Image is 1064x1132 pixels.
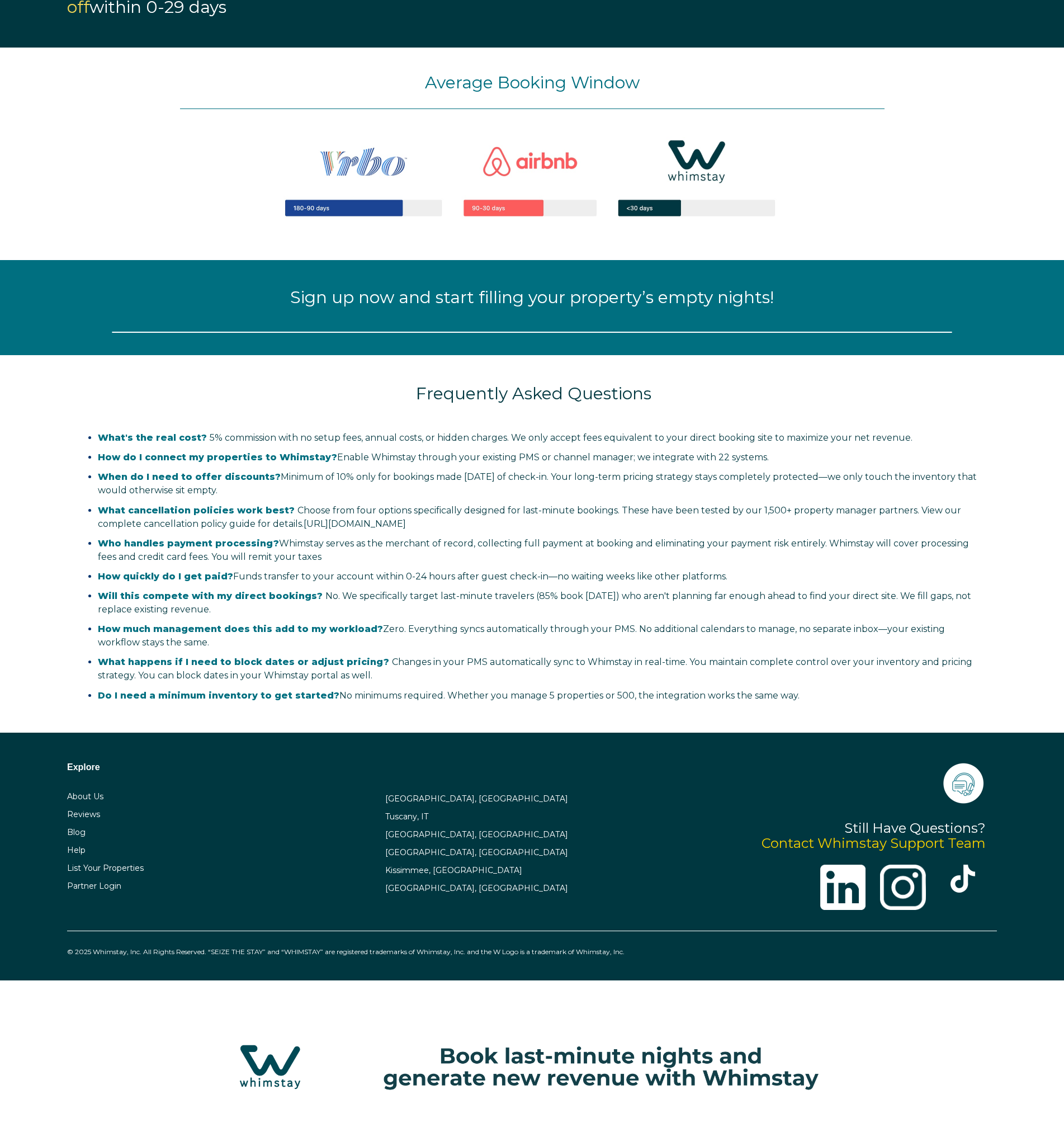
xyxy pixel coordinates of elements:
span: Sign up now and start filling your property’s empty nights! [290,287,774,308]
img: tik-tok [949,865,977,893]
span: Frequently Asked Questions [416,383,651,404]
span: Zero. Everything syncs automatically through your PMS. No additional calendars to manage, no sepa... [98,624,945,648]
span: Still Have Questions? [844,820,986,836]
span: only for bookings made [DATE] of check-in. Your long-term pricing strategy stays completely prote... [98,471,977,496]
span: No minimums required. Whether you manage 5 properties or 500, the integration works the same way. [98,690,800,701]
strong: Do I need a minimum inventory to get started? [98,690,339,701]
strong: Who handles payment processing? [98,538,279,549]
strong: How do I connect my properties to Whimstay? [98,452,337,463]
img: linkedin-logo [820,865,866,910]
strong: When do I need to offer discounts? [98,471,281,482]
img: Hubspot header for SSOB (4) [191,1031,873,1103]
span: Explore [67,762,100,772]
img: instagram [880,865,925,910]
a: Contact Whimstay Support Team [762,835,986,851]
a: List Your Properties [67,863,144,873]
span: © 2025 Whimstay, Inc. All Rights Reserved. “SEIZE THE STAY” and “WHIMSTAY” are registered tradema... [67,947,625,956]
span: Whimstay serves as the merchant of record, collecting full payment at booking and eliminating you... [98,538,969,562]
a: Blog [67,827,86,837]
img: icons-21 [941,761,986,805]
a: Help [67,845,86,855]
span: What happens if I need to block dates or adjust pricing? [98,657,389,667]
span: Enable Whimstay through your existing PMS or channel manager; we integrate with 22 systems. [98,452,769,463]
a: Tuscany, IT [385,812,428,822]
span: What's the real cost? [98,432,207,443]
a: Kissimmee, [GEOGRAPHIC_DATA] [385,865,522,875]
strong: How quickly do I get paid? [98,571,233,582]
span: Changes in your PMS automatically sync to Whimstay in real-time. You maintain complete control ov... [98,657,972,681]
a: [GEOGRAPHIC_DATA], [GEOGRAPHIC_DATA] [385,883,568,893]
span: What cancellation policies work best? [98,505,295,516]
a: Reviews [67,809,100,819]
strong: How much management does this add to my workload? [98,624,383,634]
a: About Us [67,791,103,801]
span: No. We specifically target last-minute travelers (85% book [DATE]) who aren't planning far enough... [98,591,971,615]
a: [GEOGRAPHIC_DATA], [GEOGRAPHIC_DATA] [385,847,568,857]
a: [GEOGRAPHIC_DATA], [GEOGRAPHIC_DATA] [385,829,568,839]
span: 5% commission with no setup fees, annual costs, or hidden charges. We only accept fees equivalent... [98,432,912,443]
span: Funds transfer to your account within 0-24 hours after guest check-in—no waiting weeks like other... [98,571,727,582]
span: Choose from four options specifically designed for last-minute bookings. These have been tested b... [98,505,961,529]
span: Will this compete with my direct bookings? [98,591,323,601]
span: Minimum of 10% [281,471,354,482]
img: Captura de pantalla 2025-05-06 a la(s) 5.25.03 p.m. [247,109,817,245]
a: [GEOGRAPHIC_DATA], [GEOGRAPHIC_DATA] [385,794,568,804]
a: Partner Login [67,881,121,891]
span: Average Booking Window [425,72,640,93]
a: Vínculo https://salespage.whimstay.com/cancellation-policy-options [304,518,406,529]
